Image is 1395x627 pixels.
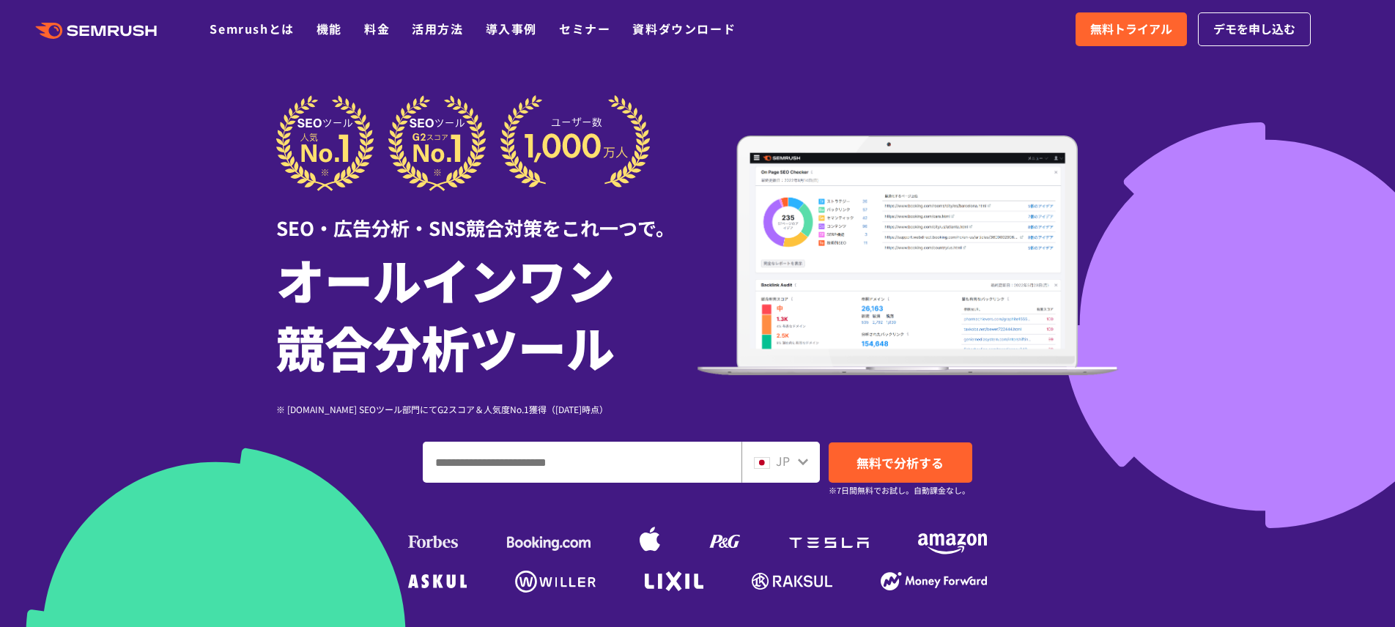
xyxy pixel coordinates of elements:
h1: オールインワン 競合分析ツール [276,245,697,380]
a: 導入事例 [486,20,537,37]
a: 料金 [364,20,390,37]
a: セミナー [559,20,610,37]
div: SEO・広告分析・SNS競合対策をこれ一つで。 [276,191,697,242]
a: 資料ダウンロード [632,20,736,37]
a: デモを申し込む [1198,12,1311,46]
span: 無料で分析する [856,453,944,472]
a: Semrushとは [210,20,294,37]
div: ※ [DOMAIN_NAME] SEOツール部門にてG2スコア＆人気度No.1獲得（[DATE]時点） [276,402,697,416]
a: 活用方法 [412,20,463,37]
a: 無料トライアル [1076,12,1187,46]
span: JP [776,452,790,470]
a: 機能 [317,20,342,37]
input: ドメイン、キーワードまたはURLを入力してください [423,442,741,482]
small: ※7日間無料でお試し。自動課金なし。 [829,483,970,497]
span: デモを申し込む [1213,20,1295,39]
a: 無料で分析する [829,442,972,483]
span: 無料トライアル [1090,20,1172,39]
